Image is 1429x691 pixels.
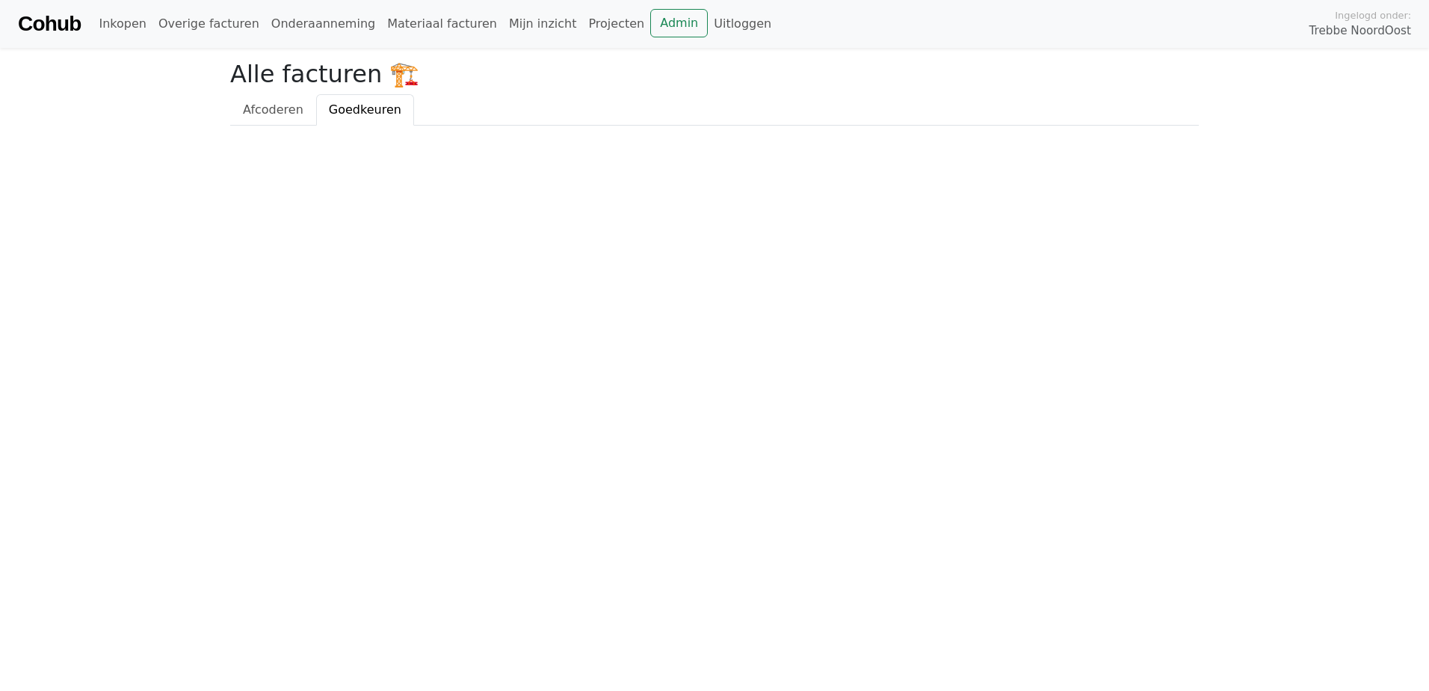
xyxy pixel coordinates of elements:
[230,94,316,126] a: Afcoderen
[265,9,381,39] a: Onderaanneming
[582,9,650,39] a: Projecten
[18,6,81,42] a: Cohub
[503,9,583,39] a: Mijn inzicht
[708,9,777,39] a: Uitloggen
[93,9,152,39] a: Inkopen
[230,60,1199,88] h2: Alle facturen 🏗️
[316,94,414,126] a: Goedkeuren
[381,9,503,39] a: Materiaal facturen
[1309,22,1411,40] span: Trebbe NoordOost
[650,9,708,37] a: Admin
[1335,8,1411,22] span: Ingelogd onder:
[243,102,303,117] span: Afcoderen
[329,102,401,117] span: Goedkeuren
[152,9,265,39] a: Overige facturen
